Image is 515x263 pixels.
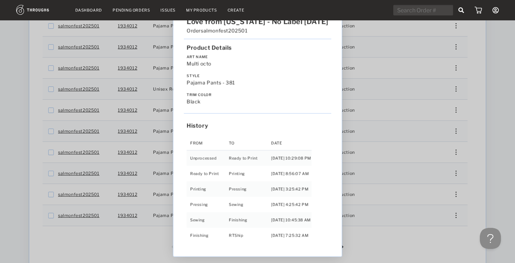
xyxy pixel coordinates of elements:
[187,197,229,212] td: Pressing
[229,136,271,150] th: To
[271,228,312,243] td: [DATE] 7:25:32 AM
[228,8,244,13] a: Create
[271,181,312,197] td: [DATE] 3:25:42 PM
[393,5,453,15] input: Search Order #
[187,136,229,150] th: From
[16,5,65,15] img: logo.1c10ca64.svg
[271,166,312,181] td: [DATE] 8:56:07 AM
[187,166,229,181] td: Ready to Print
[187,44,232,51] span: Product Details
[187,98,201,104] span: black
[187,122,208,129] span: History
[187,212,229,228] td: Sewing
[160,8,176,13] a: Issues
[475,7,482,14] img: icon_cart.dab5cea1.svg
[187,79,235,85] span: Pajama Pants - 381
[271,150,312,166] td: [DATE] 10:29:08 PM
[229,228,271,243] td: RTShip
[187,181,229,197] td: Printing
[75,8,102,13] a: Dashboard
[187,150,229,166] td: Unprocessed
[229,197,271,212] td: Sewing
[271,212,312,228] td: [DATE] 10:45:38 AM
[229,181,271,197] td: Pressing
[187,27,248,33] span: Order salmonfest202501
[229,212,271,228] td: Finishing
[229,166,271,181] td: Printing
[186,8,217,13] a: My Products
[187,228,229,243] td: Finishing
[271,136,312,150] th: Date
[187,73,329,78] label: Style
[187,92,329,97] label: Trim Color
[187,17,329,26] span: Love from [US_STATE] - No Label [DATE]
[271,197,312,212] td: [DATE] 4:25:42 PM
[113,8,150,13] a: Pending Orders
[229,150,271,166] td: Ready to Print
[187,54,329,59] label: Art Name
[187,60,211,66] span: Multi octo
[480,228,501,249] iframe: Toggle Customer Support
